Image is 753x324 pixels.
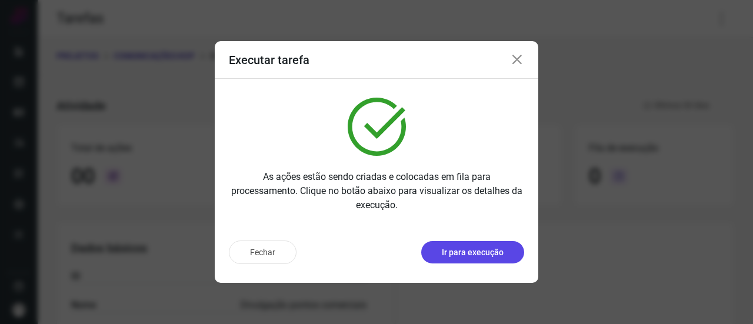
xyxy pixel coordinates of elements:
[348,98,406,156] img: verified.svg
[442,246,504,259] p: Ir para execução
[229,170,524,212] p: As ações estão sendo criadas e colocadas em fila para processamento. Clique no botão abaixo para ...
[229,241,296,264] button: Fechar
[421,241,524,263] button: Ir para execução
[229,53,309,67] h3: Executar tarefa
